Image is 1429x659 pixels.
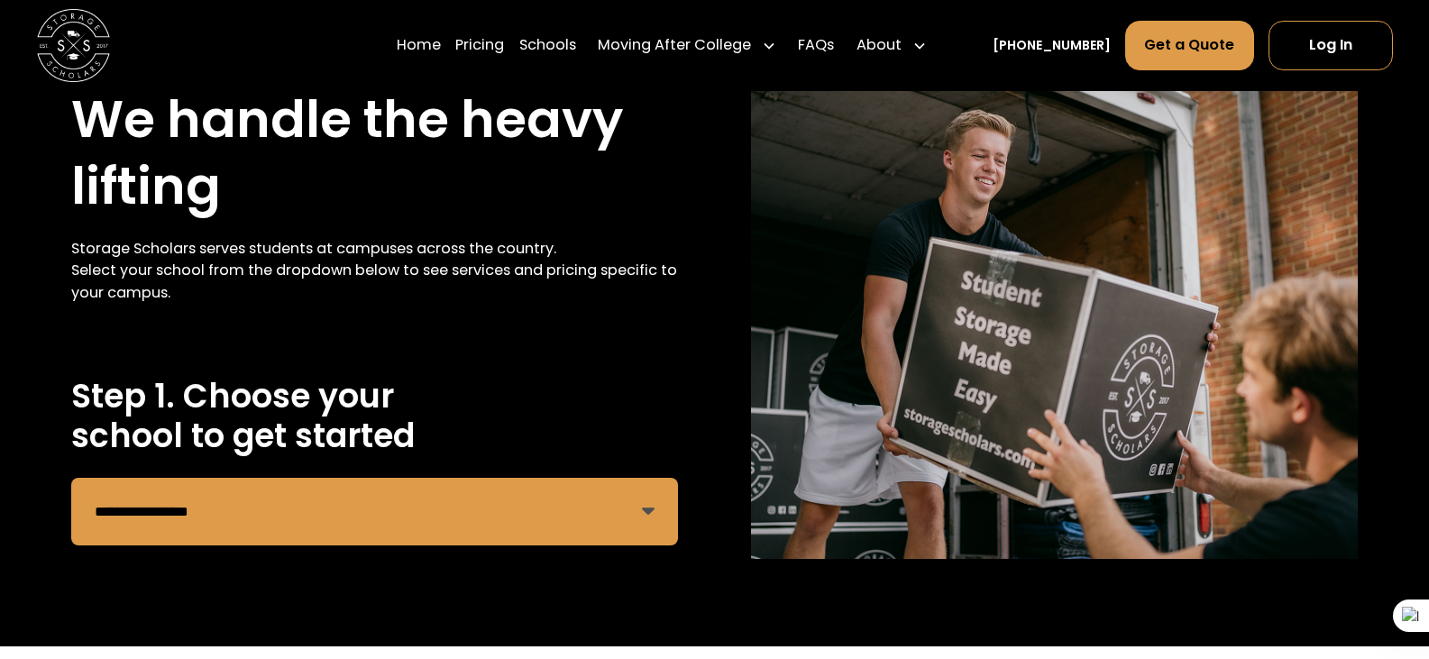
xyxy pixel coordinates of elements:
div: Storage Scholars serves students at campuses across the country. Select your school from the drop... [71,238,678,304]
a: Schools [519,20,576,71]
div: Moving After College [598,34,751,56]
img: Storage Scholars main logo [37,9,110,82]
a: home [37,9,110,82]
form: Remind Form [71,478,678,545]
div: About [849,20,935,71]
h1: We handle the heavy lifting [71,87,678,219]
h2: Step 1. Choose your school to get started [71,377,678,455]
a: [PHONE_NUMBER] [993,36,1111,55]
a: FAQs [798,20,834,71]
div: About [856,34,902,56]
div: Moving After College [591,20,784,71]
a: Get a Quote [1125,21,1254,70]
a: Log In [1269,21,1393,70]
img: storage scholar [751,87,1358,558]
a: Home [397,20,441,71]
a: Pricing [455,20,504,71]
